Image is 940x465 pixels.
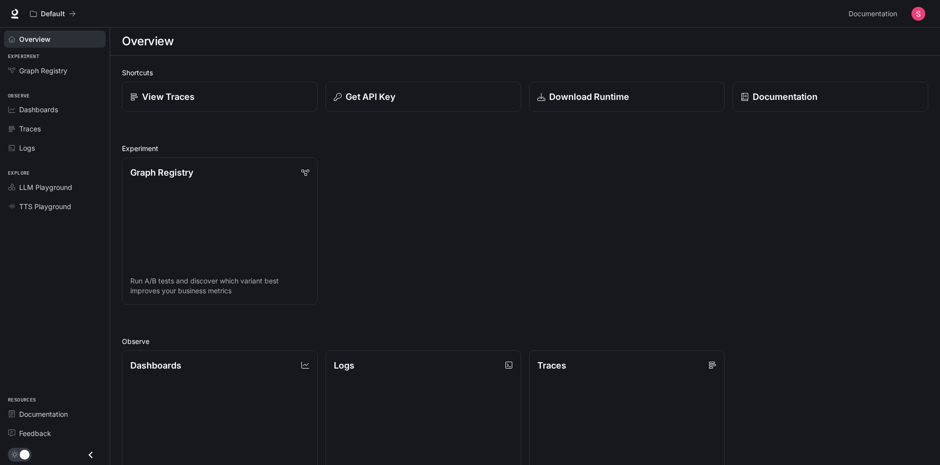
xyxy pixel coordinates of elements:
p: View Traces [142,90,195,103]
p: Dashboards [130,359,181,372]
p: Run A/B tests and discover which variant best improves your business metrics [130,276,309,296]
a: Dashboards [4,101,106,118]
img: User avatar [911,7,925,21]
p: Get API Key [346,90,395,103]
a: LLM Playground [4,179,106,196]
button: User avatar [909,4,928,24]
a: Documentation [4,405,106,423]
a: Graph Registry [4,62,106,79]
span: Documentation [849,8,897,20]
h2: Shortcuts [122,67,928,78]
p: Documentation [753,90,818,103]
button: All workspaces [26,4,80,24]
a: TTS Playground [4,198,106,215]
span: Dashboards [19,104,58,115]
a: Logs [4,139,106,156]
span: Dark mode toggle [20,449,29,460]
h2: Observe [122,336,928,346]
button: Get API Key [325,82,521,112]
a: Documentation [733,82,928,112]
a: Traces [4,120,106,137]
p: Default [41,10,65,18]
span: LLM Playground [19,182,72,192]
p: Traces [537,359,566,372]
span: Logs [19,143,35,153]
p: Logs [334,359,354,372]
p: Download Runtime [549,90,629,103]
a: Download Runtime [529,82,725,112]
span: Feedback [19,428,51,438]
span: Overview [19,34,51,44]
a: Overview [4,31,106,48]
h2: Experiment [122,143,928,154]
span: Documentation [19,409,68,419]
span: Traces [19,124,41,134]
button: Close drawer [80,445,102,465]
a: View Traces [122,82,318,112]
a: Feedback [4,425,106,442]
span: TTS Playground [19,201,71,212]
a: Documentation [845,4,905,24]
span: Graph Registry [19,65,67,76]
p: Graph Registry [130,166,193,179]
h1: Overview [122,31,174,51]
a: Graph RegistryRun A/B tests and discover which variant best improves your business metrics [122,157,318,305]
